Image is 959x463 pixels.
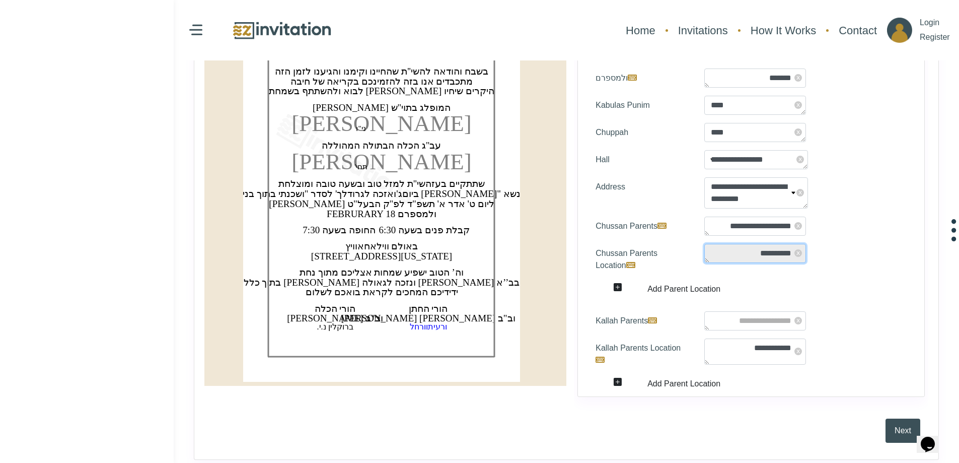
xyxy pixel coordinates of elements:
[588,339,697,370] label: Kallah Parents Location
[232,20,332,41] img: logo.png
[794,348,802,355] span: x
[300,267,464,278] text: ‏וה’ הטוב ישפיע שמחות אצליכם מתוך נחת‏
[886,419,920,443] button: Next
[673,17,733,44] a: Invitations
[356,124,365,133] text: ‏ני"ו‏
[588,69,697,88] label: ולמספרם
[243,188,521,199] text: ‏ביוםג'ואזכה לגרודלך' לסדר "ושכנתי בתוך בני [PERSON_NAME]" נשא‏
[306,287,458,297] text: ‏ידידיכם המחכים לקראת בואכם לשלום‏
[244,277,520,288] text: ‏בתוך כלל [PERSON_NAME] ונזכה לגאולה [PERSON_NAME] בב’’א‏
[794,222,802,230] span: x
[287,313,383,323] text: ‏[PERSON_NAME] וב"ב‏
[640,378,899,390] div: Add Parent Location
[275,66,488,77] text: ‏בשבח והודאה להשי''ת שהחיינו וקימנו והגיענו לזמן הזה‏
[621,17,660,44] a: Home
[588,177,697,209] label: Address
[269,86,494,96] text: ‏לבוא ולהשתתף בשמחת [PERSON_NAME] היקרים שיחיו‏
[588,311,697,330] label: Kallah Parents
[345,241,418,251] text: ‏באולם ווילאחאוויץ‏
[354,163,367,171] text: ‏תחי'‏
[794,101,802,109] span: x
[322,140,441,151] text: ‏עב"ג הכלה הבתולה המהוללה‏
[917,423,949,453] iframe: chat widget
[327,209,436,219] text: FEBRURARY 18 ולמספרם
[640,283,899,295] div: Add Parent Location
[588,217,697,236] label: Chussan Parents
[290,76,473,87] text: ‏מתכבדים אנו בזה להזמינכם בקריאה של חיבה‏
[588,96,697,115] label: Kabulas Punim
[834,17,882,44] a: Contact
[315,303,356,314] text: ‏הורי הכלה‏
[588,123,697,142] label: Chuppah
[278,178,484,189] text: ‏שתתקיים בעזהשי''ת למזל טוב ובשעה טובה ומוצלחת‏
[920,16,950,45] p: Login Register
[794,128,802,136] span: x
[291,111,472,136] text: ‏[PERSON_NAME]
[291,149,472,174] text: ‏[PERSON_NAME]‏
[746,17,821,44] a: How It Works
[845,419,880,443] button: Prev
[379,225,469,235] text: 6:30 קבלת פנים בשעה
[409,303,448,314] text: ‏הורי החתן‏
[410,322,447,331] text: ‏ורעיתוורחל‏
[588,244,697,275] label: Chussan Parents Location
[794,249,802,257] span: x
[311,251,452,261] text: [STREET_ADDRESS][US_STATE]
[794,317,802,324] span: x
[269,199,494,209] text: ‏[PERSON_NAME] ליום ט' אדר א' תשפ"ד לפ"ק הבעל"ט‏
[313,102,451,113] text: ‏[PERSON_NAME] המופלג בתוי"ש‏
[341,313,515,323] text: ‏[PERSON_NAME] [PERSON_NAME] וב"ב‏
[317,322,353,331] text: ‏ברוקלין נ.י.‏
[794,74,802,82] span: x
[588,150,697,169] label: Hall
[887,18,912,43] img: ico_account.png
[303,225,375,235] text: 7:30 החופה בשעה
